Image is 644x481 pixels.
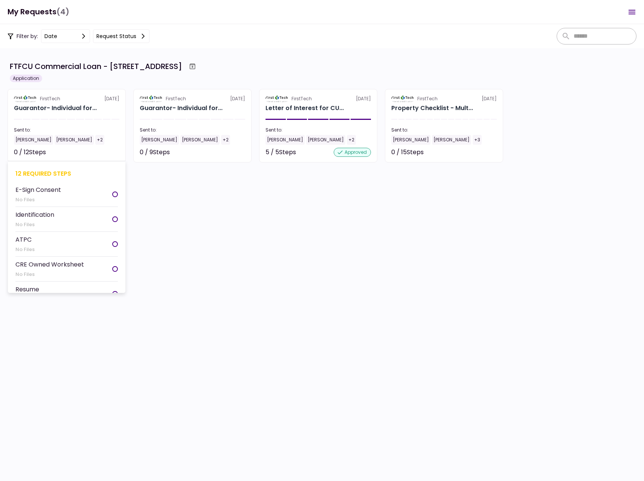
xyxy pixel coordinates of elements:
[14,135,53,145] div: [PERSON_NAME]
[266,135,305,145] div: [PERSON_NAME]
[14,148,46,157] div: 0 / 12 Steps
[15,271,84,278] div: No Files
[15,221,54,228] div: No Files
[291,95,312,102] div: FirstTech
[391,95,414,102] img: Partner logo
[10,75,42,82] div: Application
[15,185,61,195] div: E-Sign Consent
[140,135,179,145] div: [PERSON_NAME]
[266,104,344,113] div: Letter of Interest for CULLUM & KELLEY PROPERTY HOLDINGS, LLC 513 E Caney Street Wharton TX
[266,95,371,102] div: [DATE]
[140,104,223,113] div: Guarantor- Individual for CULLUM & KELLEY PROPERTY HOLDINGS, LLC Keith Cullum
[15,210,54,219] div: Identification
[55,135,94,145] div: [PERSON_NAME]
[623,3,641,21] button: Open menu
[14,95,37,102] img: Partner logo
[221,135,230,145] div: +2
[266,148,296,157] div: 5 / 5 Steps
[186,60,199,73] button: Archive workflow
[40,95,60,102] div: FirstTech
[306,135,345,145] div: [PERSON_NAME]
[140,148,170,157] div: 0 / 9 Steps
[391,104,473,113] div: Property Checklist - Multi-Family for CULLUM & KELLEY PROPERTY HOLDINGS, LLC 513 E Caney Street
[15,235,35,244] div: ATPC
[15,260,84,269] div: CRE Owned Worksheet
[10,61,182,72] div: FTFCU Commercial Loan - [STREET_ADDRESS]
[140,127,245,133] div: Sent to:
[266,127,371,133] div: Sent to:
[432,135,471,145] div: [PERSON_NAME]
[334,148,371,157] div: approved
[473,135,482,145] div: +3
[347,135,356,145] div: +2
[180,135,220,145] div: [PERSON_NAME]
[95,135,104,145] div: +2
[391,95,497,102] div: [DATE]
[417,95,438,102] div: FirstTech
[140,95,163,102] img: Partner logo
[15,285,39,294] div: Resume
[8,4,69,20] h1: My Requests
[8,29,150,43] div: Filter by:
[140,95,245,102] div: [DATE]
[85,148,119,157] div: Not started
[391,135,430,145] div: [PERSON_NAME]
[41,29,90,43] button: date
[15,169,118,178] div: 12 required steps
[391,148,424,157] div: 0 / 15 Steps
[14,104,97,113] div: Guarantor- Individual for CULLUM & KELLEY PROPERTY HOLDINGS, LLC Reginald Kelley
[391,127,497,133] div: Sent to:
[211,148,245,157] div: Not started
[266,95,288,102] img: Partner logo
[463,148,497,157] div: Not started
[166,95,186,102] div: FirstTech
[15,196,61,204] div: No Files
[56,4,69,20] span: (4)
[44,32,57,40] div: date
[14,127,119,133] div: Sent to:
[14,95,119,102] div: [DATE]
[93,29,150,43] button: Request status
[15,246,35,253] div: No Files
